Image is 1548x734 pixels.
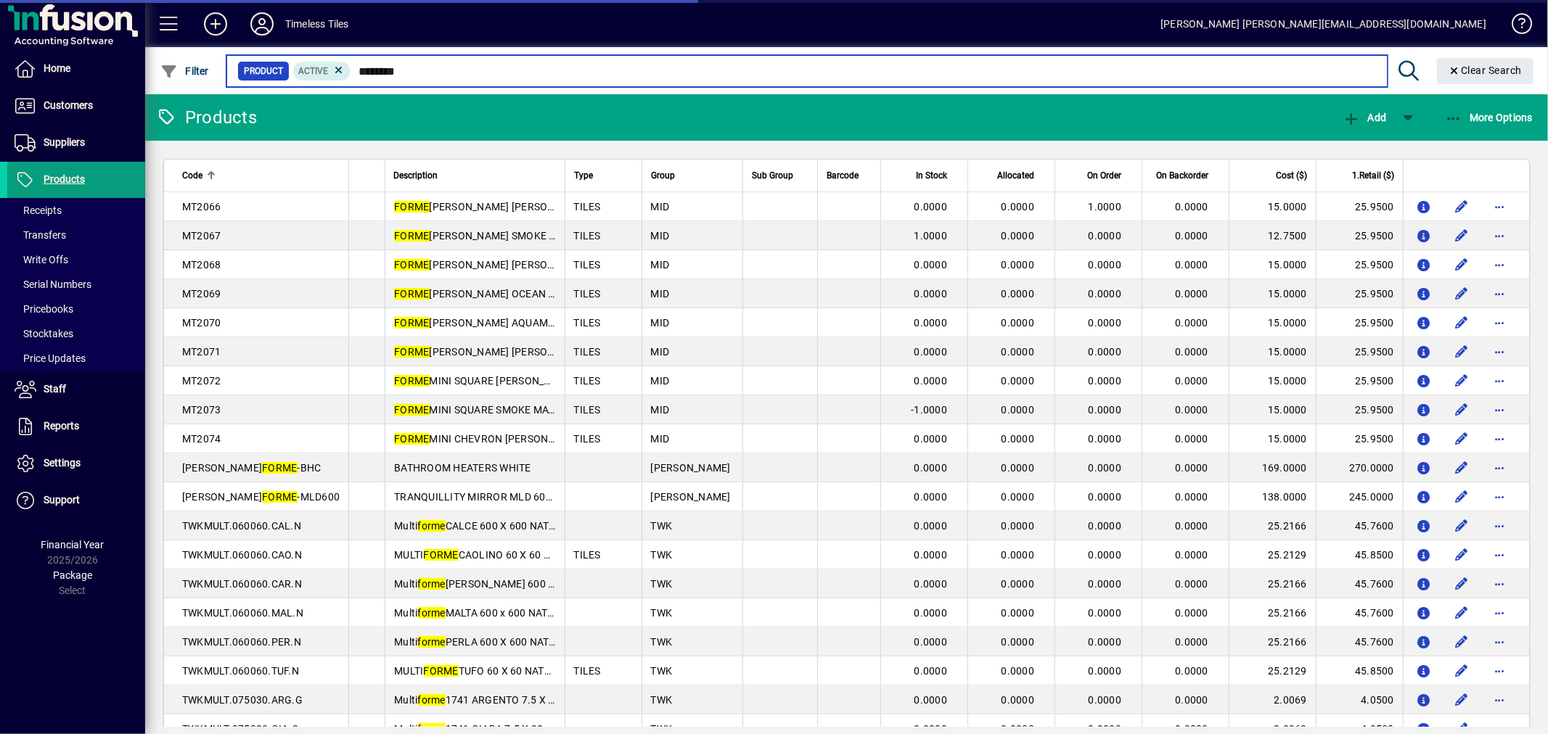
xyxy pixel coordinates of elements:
span: 1.Retail ($) [1352,168,1394,183]
button: More options [1488,340,1511,363]
span: Product [244,64,283,78]
em: FORME [424,665,459,677]
td: 15.0000 [1229,366,1316,395]
button: More options [1488,224,1511,247]
span: 0.0000 [1089,288,1122,300]
td: 15.0000 [1229,279,1316,308]
span: 0.0000 [1002,375,1035,387]
em: FORME [262,491,297,503]
span: On Backorder [1156,168,1208,183]
span: 0.0000 [1002,636,1035,648]
span: 0.0000 [1002,462,1035,474]
span: MT2070 [182,317,221,329]
button: Edit [1450,369,1473,392]
span: 0.0000 [1002,665,1035,677]
span: 0.0000 [914,288,948,300]
span: 0.0000 [1176,636,1209,648]
span: 0.0000 [1089,259,1122,271]
div: On Order [1064,168,1134,183]
span: MID [651,433,670,445]
em: forme [418,520,446,532]
em: forme [418,578,446,590]
span: Description [394,168,438,183]
span: TILES [574,201,601,213]
button: Edit [1450,282,1473,305]
a: Support [7,482,145,519]
span: Products [44,173,85,185]
td: 2.0069 [1229,685,1316,714]
span: [PERSON_NAME] [651,491,731,503]
em: forme [418,607,446,619]
span: 0.0000 [1002,520,1035,532]
span: TILES [574,288,601,300]
span: 0.0000 [1002,578,1035,590]
span: 0.0000 [1089,230,1122,242]
span: 0.0000 [1002,288,1035,300]
em: FORME [394,404,429,416]
span: TWKMULT.060060.MAL.N [182,607,303,619]
span: TILES [574,230,601,242]
a: Settings [7,445,145,482]
span: 0.0000 [914,578,948,590]
span: TWKMULT.060060.CAR.N [182,578,302,590]
span: 0.0000 [1089,346,1122,358]
button: More options [1488,572,1511,595]
span: 1.0000 [914,230,948,242]
span: Pricebooks [15,303,73,315]
div: Description [394,168,555,183]
td: 45.8500 [1316,656,1403,685]
button: Edit [1450,543,1473,566]
button: Edit [1450,224,1473,247]
span: 0.0000 [914,317,948,329]
span: MID [651,404,670,416]
span: Settings [44,457,81,469]
td: 12.7500 [1229,221,1316,250]
span: Cost ($) [1276,168,1307,183]
a: Serial Numbers [7,272,145,297]
span: 0.0000 [914,520,948,532]
button: More options [1488,601,1511,624]
button: Edit [1450,514,1473,537]
span: Package [53,569,92,581]
div: Barcode [827,168,872,183]
div: Timeless Tiles [285,12,348,36]
button: Edit [1450,572,1473,595]
span: [PERSON_NAME] AQUAMARINE MATT 297x305 - sheet [394,317,684,329]
a: Write Offs [7,247,145,272]
span: 0.0000 [914,549,948,561]
td: 45.7600 [1316,627,1403,656]
span: More Options [1445,112,1533,123]
span: 0.0000 [1089,433,1122,445]
span: MT2072 [182,375,221,387]
span: TWKMULT.060060.CAL.N [182,520,301,532]
a: Home [7,51,145,87]
button: More options [1488,688,1511,712]
button: Edit [1450,427,1473,450]
a: Reports [7,408,145,445]
span: Multi MALTA 600 x 600 NATURAL RECTIFIED = pieces [394,607,666,619]
em: FORME [424,549,459,561]
button: More options [1488,398,1511,421]
button: Edit [1450,253,1473,276]
td: 25.9500 [1316,366,1403,395]
span: TWK [651,578,673,590]
span: 0.0000 [1176,259,1209,271]
span: TWKMULT.075030.ARG.G [182,694,303,706]
span: 0.0000 [1176,491,1209,503]
span: Support [44,494,80,506]
a: Transfers [7,223,145,247]
span: 0.0000 [1089,636,1122,648]
span: 0.0000 [1176,549,1209,561]
span: TWK [651,549,673,561]
span: 0.0000 [914,462,948,474]
span: MINI SQUARE [PERSON_NAME] 308x308 - sheet [394,375,653,387]
span: TILES [574,404,601,416]
td: 15.0000 [1229,395,1316,424]
button: Clear [1437,58,1534,84]
em: FORME [394,346,429,358]
td: 25.2129 [1229,540,1316,569]
span: 0.0000 [1176,288,1209,300]
span: Type [574,168,593,183]
span: MT2069 [182,288,221,300]
span: MID [651,230,670,242]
